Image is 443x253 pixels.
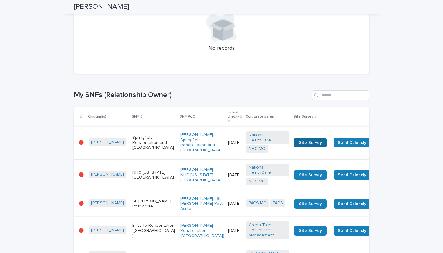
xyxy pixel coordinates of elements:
[81,45,362,52] p: No records
[228,140,241,145] p: [DATE]
[294,138,327,147] a: Site Survey
[74,216,415,245] tr: 🔴[PERSON_NAME] Ellisville Rehabilitation ([GEOGRAPHIC_DATA])[PERSON_NAME] Rehabilitation ([GEOGRA...
[91,201,124,206] a: [PERSON_NAME]
[180,113,195,120] p: SNF PoC
[338,172,366,178] span: Send Calendly
[79,228,84,233] p: 🔴
[132,113,139,120] p: SNF
[294,226,327,236] a: Site Survey
[74,91,309,100] h1: My SNFs (Relationship Owner)
[334,226,370,236] button: Send Calendly
[91,172,124,177] a: [PERSON_NAME]
[88,113,106,120] p: Clinician(s)
[312,90,369,100] input: Search
[249,133,287,143] a: National HealthCare
[294,170,327,180] a: Site Survey
[91,228,124,233] a: [PERSON_NAME]
[246,113,276,120] p: Corporate parent
[180,223,224,238] a: [PERSON_NAME] Rehabilitation ([GEOGRAPHIC_DATA])
[132,199,175,209] p: St. [PERSON_NAME] Post Acute
[338,228,366,234] span: Send Calendly
[132,135,175,150] p: Springfield Rehabilitation and [GEOGRAPHIC_DATA]
[249,179,265,184] a: NHC MO
[74,191,415,216] tr: 🔴[PERSON_NAME] St. [PERSON_NAME] Post Acute[PERSON_NAME] - St. [PERSON_NAME] Post Acute [DATE]PAC...
[273,201,283,206] a: PACS
[338,140,366,146] span: Send Calendly
[79,172,84,178] p: 🔴
[294,113,313,120] p: Site Survey
[299,173,322,177] span: Site Survey
[294,199,327,209] a: Site Survey
[334,199,370,209] button: Send Calendly
[299,229,322,233] span: Site Survey
[228,172,241,178] p: [DATE]
[74,2,129,11] h2: [PERSON_NAME]
[249,223,287,238] a: Green Tree Healthcare Management
[228,228,241,233] p: [DATE]
[299,141,322,145] span: Site Survey
[228,201,241,206] p: [DATE]
[74,159,415,191] tr: 🔴[PERSON_NAME] NHC [US_STATE][GEOGRAPHIC_DATA][PERSON_NAME] - NHC [US_STATE][GEOGRAPHIC_DATA] [DA...
[228,109,239,125] p: Latest check-in
[79,201,84,206] p: 🔴
[334,170,370,180] button: Send Calendly
[249,146,265,151] a: NHC MO
[132,223,175,238] p: Ellisville Rehabilitation ([GEOGRAPHIC_DATA])
[180,167,223,182] a: [PERSON_NAME] - NHC [US_STATE][GEOGRAPHIC_DATA]
[299,202,322,206] span: Site Survey
[249,165,287,175] a: National HealthCare
[91,140,124,145] a: [PERSON_NAME]
[79,140,84,145] p: 🔴
[74,126,415,159] tr: 🔴[PERSON_NAME] Springfield Rehabilitation and [GEOGRAPHIC_DATA][PERSON_NAME] - Springfield Rehabi...
[338,201,366,207] span: Send Calendly
[132,170,175,180] p: NHC [US_STATE][GEOGRAPHIC_DATA]
[334,138,370,147] button: Send Calendly
[180,196,223,211] a: [PERSON_NAME] - St. [PERSON_NAME] Post Acute
[180,132,223,153] a: [PERSON_NAME] - Springfield Rehabilitation and [GEOGRAPHIC_DATA]
[249,201,267,206] a: PACS MO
